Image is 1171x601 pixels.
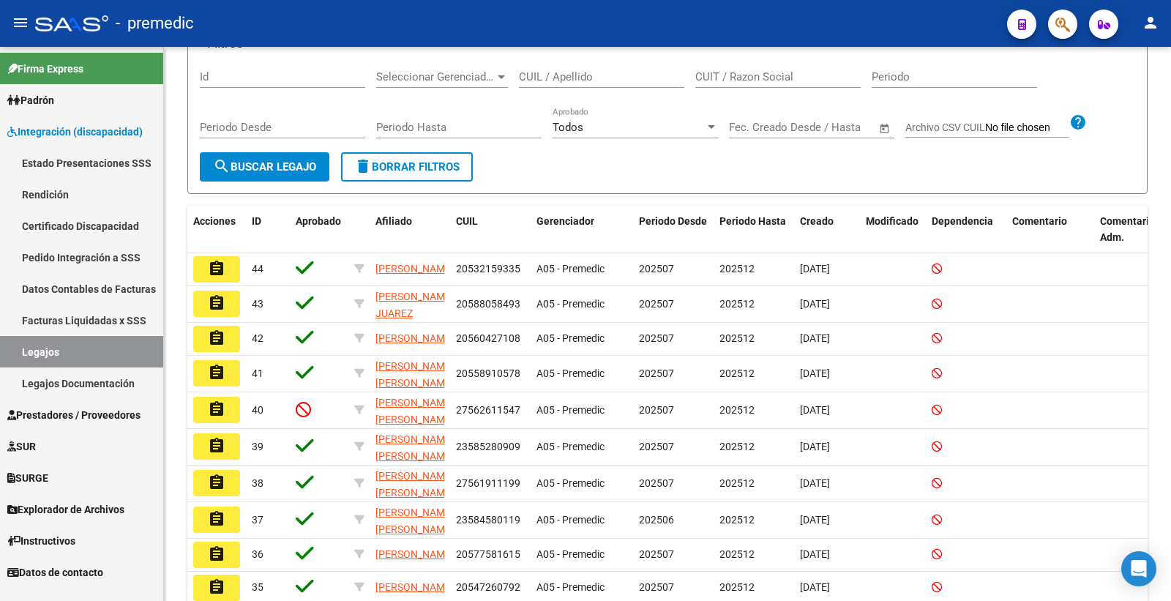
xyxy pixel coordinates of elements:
[375,291,454,336] span: [PERSON_NAME] JUAREZ [PERSON_NAME]
[905,122,985,133] span: Archivo CSV CUIL
[456,581,520,593] span: 20547260792
[790,121,861,134] input: End date
[719,548,755,560] span: 202512
[639,477,674,489] span: 202507
[7,533,75,549] span: Instructivos
[252,477,263,489] span: 38
[252,548,263,560] span: 36
[456,298,520,310] span: 20588058493
[719,332,755,344] span: 202512
[252,367,263,379] span: 41
[208,400,225,418] mat-icon: assignment
[187,206,246,254] datatable-header-cell: Acciones
[208,437,225,455] mat-icon: assignment
[456,477,520,489] span: 27561911199
[208,510,225,528] mat-icon: assignment
[252,332,263,344] span: 42
[456,263,520,275] span: 20532159335
[639,215,707,227] span: Periodo Desde
[800,404,830,416] span: [DATE]
[200,152,329,182] button: Buscar Legajo
[375,263,454,275] span: [PERSON_NAME]
[531,206,633,254] datatable-header-cell: Gerenciador
[1142,14,1159,31] mat-icon: person
[208,545,225,563] mat-icon: assignment
[7,92,54,108] span: Padrón
[639,441,674,452] span: 202507
[1100,215,1155,244] span: Comentario Adm.
[375,360,454,389] span: [PERSON_NAME] [PERSON_NAME]
[877,120,894,137] button: Open calendar
[456,514,520,526] span: 23584580119
[800,263,830,275] span: [DATE]
[12,14,29,31] mat-icon: menu
[456,215,478,227] span: CUIL
[800,215,834,227] span: Creado
[375,548,454,560] span: [PERSON_NAME]
[370,206,450,254] datatable-header-cell: Afiliado
[1069,113,1087,131] mat-icon: help
[800,298,830,310] span: [DATE]
[639,404,674,416] span: 202507
[375,215,412,227] span: Afiliado
[375,332,454,344] span: [PERSON_NAME]
[7,61,83,77] span: Firma Express
[7,124,143,140] span: Integración (discapacidad)
[800,367,830,379] span: [DATE]
[252,215,261,227] span: ID
[7,470,48,486] span: SURGE
[719,581,755,593] span: 202512
[290,206,348,254] datatable-header-cell: Aprobado
[375,433,454,462] span: [PERSON_NAME] [PERSON_NAME]
[800,441,830,452] span: [DATE]
[553,121,583,134] span: Todos
[719,215,786,227] span: Periodo Hasta
[456,548,520,560] span: 20577581615
[932,215,993,227] span: Dependencia
[800,581,830,593] span: [DATE]
[800,332,830,344] span: [DATE]
[719,298,755,310] span: 202512
[208,329,225,347] mat-icon: assignment
[639,548,674,560] span: 202507
[213,157,231,175] mat-icon: search
[536,477,605,489] span: A05 - Premedic
[926,206,1006,254] datatable-header-cell: Dependencia
[719,441,755,452] span: 202512
[296,215,341,227] span: Aprobado
[375,581,454,593] span: [PERSON_NAME]
[354,160,460,173] span: Borrar Filtros
[208,294,225,312] mat-icon: assignment
[719,367,755,379] span: 202512
[376,70,495,83] span: Seleccionar Gerenciador
[1012,215,1067,227] span: Comentario
[794,206,860,254] datatable-header-cell: Creado
[1121,551,1156,586] div: Open Intercom Messenger
[633,206,714,254] datatable-header-cell: Periodo Desde
[252,298,263,310] span: 43
[7,438,36,455] span: SUR
[536,581,605,593] span: A05 - Premedic
[375,397,454,425] span: [PERSON_NAME] [PERSON_NAME]
[800,477,830,489] span: [DATE]
[639,263,674,275] span: 202507
[252,404,263,416] span: 40
[456,441,520,452] span: 23585280909
[252,263,263,275] span: 44
[536,263,605,275] span: A05 - Premedic
[456,367,520,379] span: 20558910578
[193,215,236,227] span: Acciones
[536,441,605,452] span: A05 - Premedic
[985,122,1069,135] input: Archivo CSV CUIL
[252,514,263,526] span: 37
[252,581,263,593] span: 35
[7,564,103,581] span: Datos de contacto
[719,477,755,489] span: 202512
[375,507,454,535] span: [PERSON_NAME] [PERSON_NAME]
[536,514,605,526] span: A05 - Premedic
[719,514,755,526] span: 202512
[252,441,263,452] span: 39
[536,215,594,227] span: Gerenciador
[213,160,316,173] span: Buscar Legajo
[536,548,605,560] span: A05 - Premedic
